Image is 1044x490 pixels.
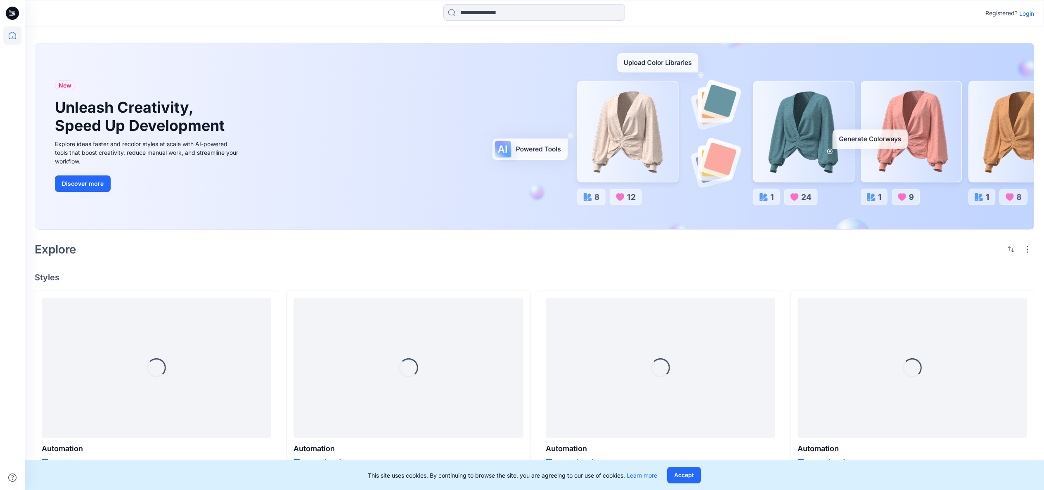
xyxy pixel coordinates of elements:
span: New [59,80,71,90]
p: Updated [DATE] [807,458,845,466]
p: Login [1019,9,1034,18]
h1: Unleash Creativity, Speed Up Development [55,99,228,134]
p: This site uses cookies. By continuing to browse the site, you are agreeing to our use of cookies. [368,471,657,480]
p: Automation [798,443,1027,454]
p: Automation [546,443,775,454]
h2: Explore [35,243,76,256]
a: Discover more [55,175,241,192]
h4: Styles [35,272,1034,282]
p: Updated a day ago [52,458,96,466]
a: Learn more [627,472,657,479]
p: Updated [DATE] [303,458,341,466]
p: Updated [DATE] [556,458,593,466]
button: Discover more [55,175,111,192]
div: Explore ideas faster and recolor styles at scale with AI-powered tools that boost creativity, red... [55,140,241,166]
p: Automation [294,443,523,454]
button: Accept [667,467,701,483]
p: Automation [42,443,271,454]
p: Registered? [985,8,1018,18]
